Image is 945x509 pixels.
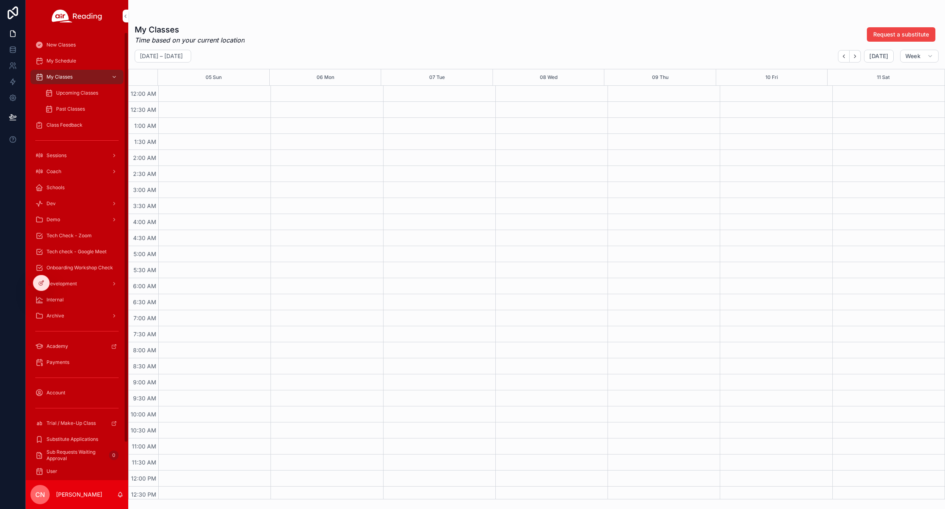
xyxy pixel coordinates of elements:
a: Schools [30,180,123,195]
button: Back [838,50,850,63]
h1: My Classes [135,24,244,35]
span: Account [46,390,65,396]
span: Substitute Applications [46,436,98,442]
h2: [DATE] – [DATE] [140,52,183,60]
span: Payments [46,359,69,366]
span: 7:30 AM [131,331,158,337]
a: Coach [30,164,123,179]
a: My Schedule [30,54,123,68]
span: Tech check - Google Meet [46,248,107,255]
a: Class Feedback [30,118,123,132]
span: Past Classes [56,106,85,112]
span: [DATE] [869,53,888,60]
a: Archive [30,309,123,323]
a: Trial / Make-Up Class [30,416,123,430]
a: User [30,464,123,479]
span: 11:30 AM [130,459,158,466]
span: Request a substitute [873,30,929,38]
p: [PERSON_NAME] [56,491,102,499]
span: Upcoming Classes [56,90,98,96]
button: 07 Tue [429,69,445,85]
img: App logo [52,10,102,22]
span: Class Feedback [46,122,83,128]
span: 3:00 AM [131,186,158,193]
span: Sessions [46,152,67,159]
span: 8:00 AM [131,347,158,353]
span: Coach [46,168,61,175]
a: My Classes [30,70,123,84]
span: Schools [46,184,65,191]
span: 2:30 AM [131,170,158,177]
span: 10:30 AM [129,427,158,434]
em: Time based on your current location [135,35,244,45]
span: 5:00 AM [131,250,158,257]
span: 6:00 AM [131,283,158,289]
span: Dev [46,200,56,207]
div: 06 Mon [317,69,334,85]
span: Onboarding Workshop Check [46,265,113,271]
span: My Classes [46,74,73,80]
span: 10:00 AM [129,411,158,418]
a: Sessions [30,148,123,163]
span: 1:30 AM [132,138,158,145]
span: Trial / Make-Up Class [46,420,96,426]
a: Development [30,277,123,291]
button: [DATE] [864,50,893,63]
span: 12:00 PM [129,475,158,482]
span: Internal [46,297,64,303]
span: My Schedule [46,58,76,64]
button: 11 Sat [877,69,890,85]
div: 0 [109,450,119,460]
span: 2:00 AM [131,154,158,161]
a: Tech Check - Zoom [30,228,123,243]
span: Sub Requests Waiting Approval [46,449,106,462]
span: 12:30 PM [129,491,158,498]
span: 9:30 AM [131,395,158,402]
button: 05 Sun [206,69,222,85]
span: 4:30 AM [131,234,158,241]
a: Tech check - Google Meet [30,244,123,259]
span: 6:30 AM [131,299,158,305]
span: 12:00 AM [129,90,158,97]
span: 3:30 AM [131,202,158,209]
a: Payments [30,355,123,370]
a: Demo [30,212,123,227]
a: Academy [30,339,123,353]
span: CN [35,490,45,499]
a: Dev [30,196,123,211]
span: 4:00 AM [131,218,158,225]
a: Account [30,386,123,400]
span: Week [905,53,921,60]
span: 7:00 AM [131,315,158,321]
span: 9:00 AM [131,379,158,386]
a: Upcoming Classes [40,86,123,100]
span: Tech Check - Zoom [46,232,92,239]
a: Internal [30,293,123,307]
button: Request a substitute [867,27,935,42]
a: Past Classes [40,102,123,116]
button: 10 Fri [765,69,778,85]
span: 1:00 AM [132,122,158,129]
a: Sub Requests Waiting Approval0 [30,448,123,463]
span: Academy [46,343,68,349]
a: New Classes [30,38,123,52]
div: scrollable content [26,32,128,480]
button: 09 Thu [652,69,668,85]
span: 12:30 AM [129,106,158,113]
span: User [46,468,57,475]
span: 11:00 AM [130,443,158,450]
button: 08 Wed [540,69,557,85]
span: Development [46,281,77,287]
a: Onboarding Workshop Check [30,261,123,275]
button: Week [900,50,939,63]
span: 5:30 AM [131,267,158,273]
span: 8:30 AM [131,363,158,370]
span: Demo [46,216,60,223]
span: New Classes [46,42,76,48]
